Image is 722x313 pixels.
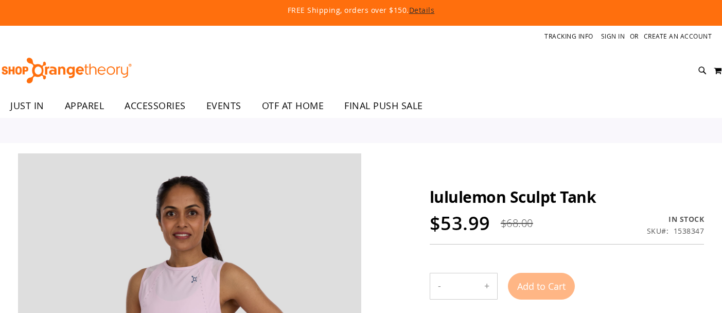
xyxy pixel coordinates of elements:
[206,94,241,117] span: EVENTS
[644,32,712,41] a: Create an Account
[647,214,705,224] div: Availability
[647,226,669,236] strong: SKU
[601,32,625,41] a: Sign In
[674,226,705,236] div: 1538347
[477,273,497,299] button: Increase product quantity
[10,94,44,117] span: JUST IN
[544,32,593,41] a: Tracking Info
[647,214,705,224] div: In stock
[344,94,423,117] span: FINAL PUSH SALE
[334,94,433,118] a: FINAL PUSH SALE
[430,211,490,236] span: $53.99
[262,94,324,117] span: OTF AT HOME
[449,274,477,299] input: Product quantity
[55,94,115,117] a: APPAREL
[196,94,252,118] a: EVENTS
[409,5,435,15] a: Details
[430,186,596,207] span: lululemon Sculpt Tank
[252,94,334,118] a: OTF AT HOME
[430,273,449,299] button: Decrease product quantity
[501,216,533,230] span: $68.00
[125,94,186,117] span: ACCESSORIES
[65,94,104,117] span: APPAREL
[52,5,670,15] p: FREE Shipping, orders over $150.
[114,94,196,118] a: ACCESSORIES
